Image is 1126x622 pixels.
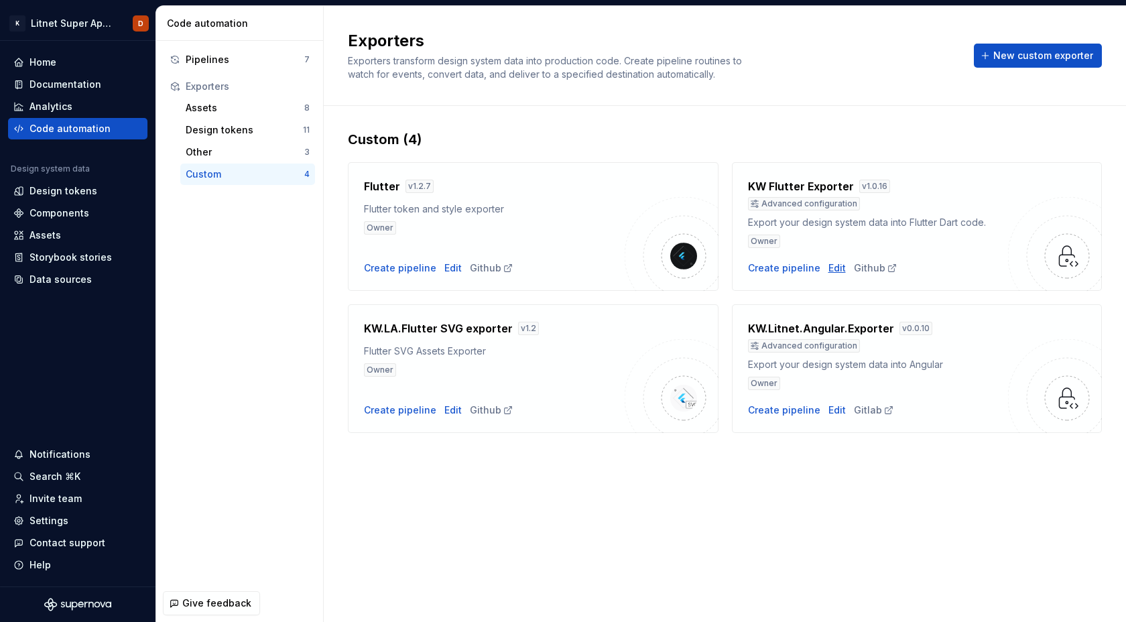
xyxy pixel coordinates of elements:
h4: KW Flutter Exporter [748,178,854,194]
div: 7 [304,54,310,65]
div: 4 [304,169,310,180]
div: Advanced configuration [748,197,860,210]
a: Home [8,52,147,73]
div: Code automation [29,122,111,135]
h4: KW.LA.Flutter SVG exporter [364,320,513,336]
a: Edit [828,403,846,417]
button: Contact support [8,532,147,554]
div: Invite team [29,492,82,505]
a: Analytics [8,96,147,117]
a: Assets [8,225,147,246]
button: Create pipeline [364,403,436,417]
div: Analytics [29,100,72,113]
a: Components [8,202,147,224]
h4: KW.Litnet.Angular.Exporter [748,320,894,336]
span: Exporters transform design system data into production code. Create pipeline routines to watch fo... [348,55,745,80]
div: Design system data [11,164,90,174]
button: Assets8 [180,97,315,119]
div: Home [29,56,56,69]
div: Edit [828,261,846,275]
div: v 1.2.7 [405,180,434,193]
button: New custom exporter [974,44,1102,68]
div: Advanced configuration [748,339,860,353]
button: Design tokens11 [180,119,315,141]
div: Contact support [29,536,105,550]
button: Create pipeline [748,403,820,417]
div: 11 [303,125,310,135]
div: Components [29,206,89,220]
a: Design tokens [8,180,147,202]
div: Documentation [29,78,101,91]
div: 8 [304,103,310,113]
div: Storybook stories [29,251,112,264]
a: Github [854,261,897,275]
a: Storybook stories [8,247,147,268]
div: Owner [748,377,780,390]
div: Flutter token and style exporter [364,202,625,216]
a: Settings [8,510,147,532]
div: D [138,18,143,29]
div: Settings [29,514,68,527]
a: Code automation [8,118,147,139]
span: Give feedback [182,597,251,610]
div: Owner [748,235,780,248]
div: Data sources [29,273,92,286]
div: Owner [364,363,396,377]
button: Other3 [180,141,315,163]
div: Other [186,145,304,159]
div: Export your design system data into Flutter Dart code. [748,216,1009,229]
div: v 1.0.16 [859,180,890,193]
div: Search ⌘K [29,470,80,483]
button: Create pipeline [364,261,436,275]
button: Pipelines7 [164,49,315,70]
a: Documentation [8,74,147,95]
div: Assets [29,229,61,242]
div: Pipelines [186,53,304,66]
div: 3 [304,147,310,158]
button: Create pipeline [748,261,820,275]
div: Export your design system data into Angular [748,358,1009,371]
div: Assets [186,101,304,115]
a: Gitlab [854,403,894,417]
div: K [9,15,25,32]
div: v 0.0.10 [899,322,932,335]
button: Help [8,554,147,576]
div: Design tokens [29,184,97,198]
a: Edit [444,403,462,417]
div: Notifications [29,448,90,461]
div: Help [29,558,51,572]
div: Exporters [186,80,310,93]
a: Data sources [8,269,147,290]
span: New custom exporter [993,49,1093,62]
a: Github [470,261,513,275]
h2: Exporters [348,30,958,52]
div: Owner [364,221,396,235]
button: KLitnet Super App 2.0.D [3,9,153,38]
button: Custom4 [180,164,315,185]
h4: Flutter [364,178,400,194]
div: Custom (4) [348,130,1102,149]
a: Edit [444,261,462,275]
svg: Supernova Logo [44,598,111,611]
a: Github [470,403,513,417]
button: Give feedback [163,591,260,615]
div: v 1.2 [518,322,539,335]
div: Code automation [167,17,318,30]
div: Litnet Super App 2.0. [31,17,117,30]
